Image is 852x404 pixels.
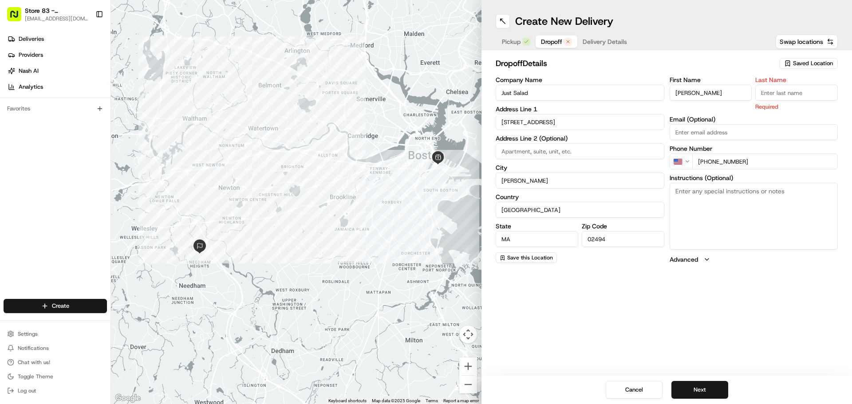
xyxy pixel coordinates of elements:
[496,223,578,229] label: State
[583,37,627,46] span: Delivery Details
[606,381,663,399] button: Cancel
[496,57,774,70] h2: dropoff Details
[4,102,107,116] div: Favorites
[113,392,142,404] a: Open this area in Google Maps (opens a new window)
[19,51,43,59] span: Providers
[496,202,664,218] input: Enter country
[502,37,521,46] span: Pickup
[670,145,838,152] label: Phone Number
[496,252,557,263] button: Save this Location
[507,254,553,261] span: Save this Location
[496,114,664,130] input: Enter address
[496,173,664,188] input: Enter city
[19,67,39,75] span: Nash AI
[496,143,664,159] input: Apartment, suite, unit, etc.
[793,59,833,67] span: Saved Location
[19,83,43,91] span: Analytics
[4,32,110,46] a: Deliveries
[23,57,146,67] input: Clear
[18,330,38,337] span: Settings
[328,398,367,404] button: Keyboard shortcuts
[5,125,71,141] a: 📗Knowledge Base
[4,48,110,62] a: Providers
[84,129,142,137] span: API Documentation
[71,125,146,141] a: 💻API Documentation
[443,398,479,403] a: Report a map error
[670,116,838,122] label: Email (Optional)
[63,150,107,157] a: Powered byPylon
[780,37,823,46] span: Swap locations
[18,373,53,380] span: Toggle Theme
[9,35,162,50] p: Welcome 👋
[776,35,838,49] button: Swap locations
[496,77,664,83] label: Company Name
[496,165,664,171] label: City
[670,77,752,83] label: First Name
[755,102,838,111] p: Required
[4,64,110,78] a: Nash AI
[496,106,664,112] label: Address Line 1
[515,14,613,28] h1: Create New Delivery
[496,194,664,200] label: Country
[9,85,25,101] img: 1736555255976-a54dd68f-1ca7-489b-9aae-adbdc363a1c4
[4,299,107,313] button: Create
[9,129,16,137] div: 📗
[30,85,146,94] div: Start new chat
[671,381,728,399] button: Next
[496,231,578,247] input: Enter state
[151,87,162,98] button: Start new chat
[670,255,838,264] button: Advanced
[25,15,91,22] button: [EMAIL_ADDRESS][DOMAIN_NAME]
[755,85,838,101] input: Enter last name
[4,356,107,369] button: Chat with us!
[779,57,838,70] button: Saved Location
[459,376,477,393] button: Zoom out
[18,129,68,137] span: Knowledge Base
[496,135,664,141] label: Address Line 2 (Optional)
[755,77,838,83] label: Last Name
[88,150,107,157] span: Pylon
[19,35,44,43] span: Deliveries
[541,37,562,46] span: Dropoff
[459,326,477,343] button: Map camera controls
[670,175,838,181] label: Instructions (Optional)
[18,359,50,366] span: Chat with us!
[4,342,107,354] button: Notifications
[670,85,752,101] input: Enter first name
[4,328,107,340] button: Settings
[4,384,107,397] button: Log out
[582,231,664,247] input: Enter zip code
[9,9,27,27] img: Nash
[692,153,838,169] input: Enter phone number
[75,129,82,137] div: 💻
[459,357,477,375] button: Zoom in
[496,85,664,101] input: Enter company name
[426,398,438,403] a: Terms (opens in new tab)
[4,4,92,25] button: Store 83 - [GEOGRAPHIC_DATA] ([GEOGRAPHIC_DATA]) (Just Salad)[EMAIL_ADDRESS][DOMAIN_NAME]
[18,345,49,352] span: Notifications
[670,255,698,264] label: Advanced
[582,223,664,229] label: Zip Code
[30,94,112,101] div: We're available if you need us!
[18,387,36,394] span: Log out
[4,370,107,383] button: Toggle Theme
[372,398,420,403] span: Map data ©2025 Google
[670,124,838,140] input: Enter email address
[113,392,142,404] img: Google
[52,302,69,310] span: Create
[4,80,110,94] a: Analytics
[25,6,91,15] button: Store 83 - [GEOGRAPHIC_DATA] ([GEOGRAPHIC_DATA]) (Just Salad)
